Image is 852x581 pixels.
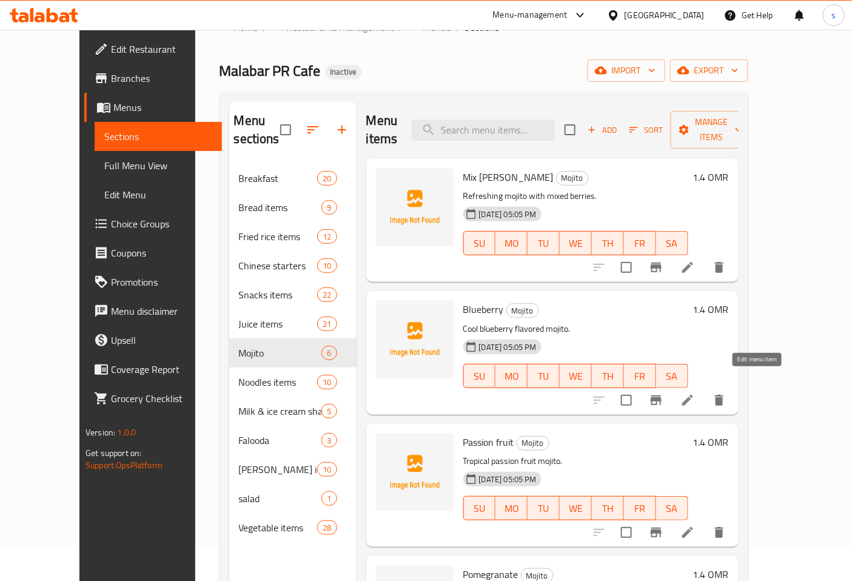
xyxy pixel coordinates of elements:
[642,518,671,547] button: Branch-specific-item
[597,235,619,252] span: TH
[376,169,454,246] img: Mix berry Mojito
[583,121,622,139] button: Add
[500,368,523,385] span: MO
[661,368,683,385] span: SA
[463,189,688,204] p: Refreshing mojito with mixed berries.
[474,474,542,485] span: [DATE] 05:05 PM
[469,500,491,517] span: SU
[229,309,357,338] div: Juice items21
[111,71,212,86] span: Branches
[322,202,336,213] span: 9
[586,123,619,137] span: Add
[532,500,555,517] span: TU
[507,304,538,318] span: Mojito
[831,8,836,22] span: s
[321,404,337,418] div: items
[317,287,337,302] div: items
[229,455,357,484] div: [PERSON_NAME] items10
[229,159,357,547] nav: Menu sections
[239,317,318,331] div: Juice items
[629,123,663,137] span: Sort
[469,368,491,385] span: SU
[239,462,318,477] div: Curry items
[560,364,592,388] button: WE
[111,246,212,260] span: Coupons
[495,231,528,255] button: MO
[614,255,639,280] span: Select to update
[463,364,496,388] button: SU
[86,425,115,440] span: Version:
[104,187,212,202] span: Edit Menu
[592,364,624,388] button: TH
[220,19,748,35] nav: breadcrumb
[317,229,337,244] div: items
[705,386,734,415] button: delete
[463,231,496,255] button: SU
[705,518,734,547] button: delete
[84,238,222,267] a: Coupons
[84,355,222,384] a: Coverage Report
[671,111,752,149] button: Manage items
[376,434,454,511] img: Passion fruit
[493,8,568,22] div: Menu-management
[239,171,318,186] span: Breakfast
[229,193,357,222] div: Bread items9
[263,20,267,35] li: /
[86,457,163,473] a: Support.OpsPlatform
[327,115,357,144] button: Add section
[318,260,336,272] span: 10
[84,64,222,93] a: Branches
[463,321,688,337] p: Cool blueberry flavored mojito.
[469,235,491,252] span: SU
[693,434,729,451] h6: 1.4 OMR
[629,368,651,385] span: FR
[528,364,560,388] button: TU
[680,260,695,275] a: Edit menu item
[680,63,739,78] span: export
[322,493,336,505] span: 1
[565,235,587,252] span: WE
[229,426,357,455] div: Falooda3
[661,235,683,252] span: SA
[625,8,705,22] div: [GEOGRAPHIC_DATA]
[111,304,212,318] span: Menu disclaimer
[614,520,639,545] span: Select to update
[220,57,321,84] span: Malabar PR Cafe
[111,362,212,377] span: Coverage Report
[597,368,619,385] span: TH
[239,258,318,273] span: Chinese starters
[556,171,589,186] div: Mojito
[670,59,748,82] button: export
[239,375,318,389] span: Noodles items
[239,520,318,535] span: Vegetable items
[84,93,222,122] a: Menus
[463,433,514,451] span: Passion fruit
[318,377,336,388] span: 10
[229,397,357,426] div: Milk & ice cream shake5
[588,59,665,82] button: import
[661,500,683,517] span: SA
[321,491,337,506] div: items
[474,209,542,220] span: [DATE] 05:05 PM
[239,200,322,215] span: Bread items
[614,388,639,413] span: Select to update
[317,317,337,331] div: items
[229,338,357,368] div: Mojito6
[239,433,322,448] span: Falooda
[565,500,587,517] span: WE
[500,235,523,252] span: MO
[474,341,542,353] span: [DATE] 05:05 PM
[532,235,555,252] span: TU
[463,300,504,318] span: Blueberry
[287,20,395,35] span: Restaurants management
[104,158,212,173] span: Full Menu View
[629,235,651,252] span: FR
[321,346,337,360] div: items
[272,19,395,35] a: Restaurants management
[318,464,336,475] span: 10
[84,35,222,64] a: Edit Restaurant
[104,129,212,144] span: Sections
[693,301,729,318] h6: 1.4 OMR
[229,251,357,280] div: Chinese starters10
